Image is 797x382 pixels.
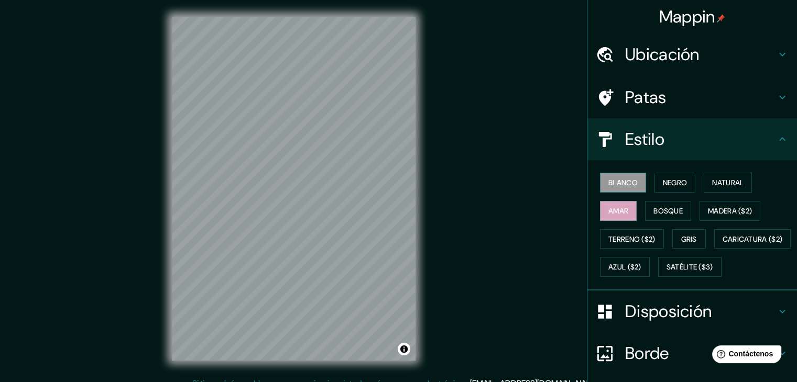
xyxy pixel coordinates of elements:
font: Mappin [659,6,715,28]
button: Madera ($2) [700,201,760,221]
font: Madera ($2) [708,206,752,216]
font: Terreno ($2) [608,234,656,244]
font: Patas [625,86,667,108]
font: Satélite ($3) [667,263,713,272]
font: Negro [663,178,687,187]
font: Disposición [625,300,712,322]
button: Natural [704,173,752,193]
button: Satélite ($3) [658,257,722,277]
button: Amar [600,201,637,221]
font: Azul ($2) [608,263,641,272]
img: pin-icon.png [717,14,725,23]
button: Caricatura ($2) [714,229,791,249]
button: Bosque [645,201,691,221]
font: Caricatura ($2) [723,234,783,244]
font: Gris [681,234,697,244]
button: Azul ($2) [600,257,650,277]
font: Bosque [653,206,683,216]
font: Blanco [608,178,638,187]
canvas: Mapa [172,17,416,361]
iframe: Lanzador de widgets de ayuda [704,341,785,370]
button: Activar o desactivar atribución [398,343,410,355]
font: Ubicación [625,43,700,65]
div: Borde [587,332,797,374]
font: Estilo [625,128,664,150]
div: Patas [587,76,797,118]
div: Estilo [587,118,797,160]
div: Disposición [587,290,797,332]
font: Amar [608,206,628,216]
button: Negro [654,173,696,193]
button: Gris [672,229,706,249]
button: Blanco [600,173,646,193]
font: Natural [712,178,744,187]
button: Terreno ($2) [600,229,664,249]
div: Ubicación [587,33,797,75]
font: Borde [625,342,669,364]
